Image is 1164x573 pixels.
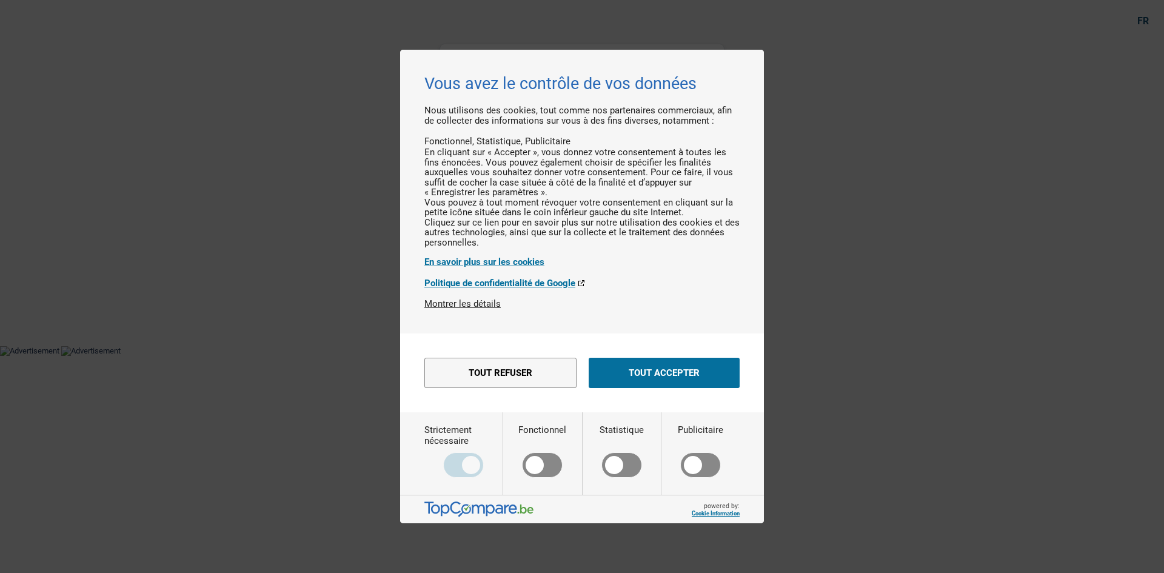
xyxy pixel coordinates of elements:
div: menu [400,333,764,412]
li: Publicitaire [525,136,570,147]
button: Tout refuser [424,358,577,388]
li: Statistique [477,136,525,147]
h2: Vous avez le contrôle de vos données [424,74,740,93]
span: powered by: [692,502,740,517]
label: Statistique [600,424,644,478]
a: En savoir plus sur les cookies [424,256,740,267]
label: Strictement nécessaire [424,424,503,478]
button: Tout accepter [589,358,740,388]
img: logo [424,501,533,517]
a: Cookie Information [692,510,740,517]
label: Fonctionnel [518,424,566,478]
label: Publicitaire [678,424,723,478]
div: Nous utilisons des cookies, tout comme nos partenaires commerciaux, afin de collecter des informa... [424,106,740,298]
li: Fonctionnel [424,136,477,147]
a: Politique de confidentialité de Google [424,278,740,289]
button: Montrer les détails [424,298,501,309]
